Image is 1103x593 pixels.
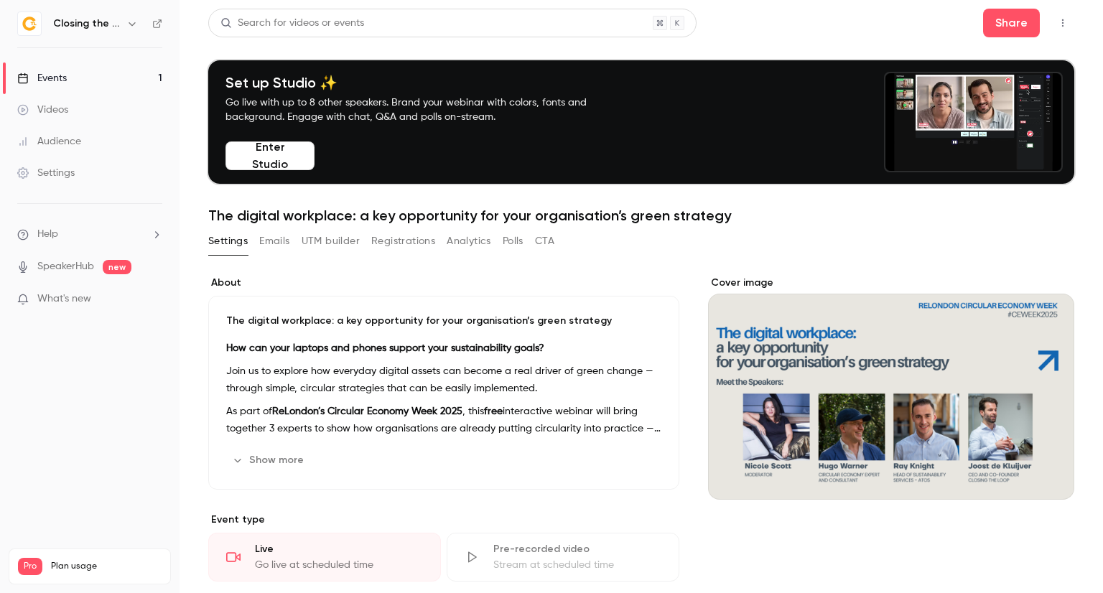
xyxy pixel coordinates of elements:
[708,276,1074,500] section: Cover image
[255,558,423,572] div: Go live at scheduled time
[17,103,68,117] div: Videos
[225,74,620,91] h4: Set up Studio ✨
[302,230,360,253] button: UTM builder
[208,533,441,582] div: LiveGo live at scheduled time
[226,314,661,328] p: The digital workplace: a key opportunity for your organisation’s green strategy
[535,230,554,253] button: CTA
[17,227,162,242] li: help-dropdown-opener
[226,403,661,437] p: As part of , this interactive webinar will bring together 3 experts to show how organisations are...
[226,363,661,397] p: Join us to explore how everyday digital assets can become a real driver of green change — through...
[17,166,75,180] div: Settings
[18,558,42,575] span: Pro
[208,230,248,253] button: Settings
[37,259,94,274] a: SpeakerHub
[447,533,679,582] div: Pre-recorded videoStream at scheduled time
[503,230,523,253] button: Polls
[37,291,91,307] span: What's new
[983,9,1040,37] button: Share
[208,513,679,527] p: Event type
[145,293,162,306] iframe: Noticeable Trigger
[255,542,423,556] div: Live
[272,406,462,416] strong: ReLondon’s Circular Economy Week 2025
[371,230,435,253] button: Registrations
[484,406,503,416] strong: free
[37,227,58,242] span: Help
[225,95,620,124] p: Go live with up to 8 other speakers. Brand your webinar with colors, fonts and background. Engage...
[225,141,315,170] button: Enter Studio
[18,12,41,35] img: Closing the Loop
[17,134,81,149] div: Audience
[226,343,544,353] strong: How can your laptops and phones support your sustainability goals?
[53,17,121,31] h6: Closing the Loop
[103,260,131,274] span: new
[220,16,364,31] div: Search for videos or events
[208,276,679,290] label: About
[493,558,661,572] div: Stream at scheduled time
[493,542,661,556] div: Pre-recorded video
[259,230,289,253] button: Emails
[447,230,491,253] button: Analytics
[51,561,162,572] span: Plan usage
[226,449,312,472] button: Show more
[208,207,1074,224] h1: The digital workplace: a key opportunity for your organisation’s green strategy
[708,276,1074,290] label: Cover image
[17,71,67,85] div: Events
